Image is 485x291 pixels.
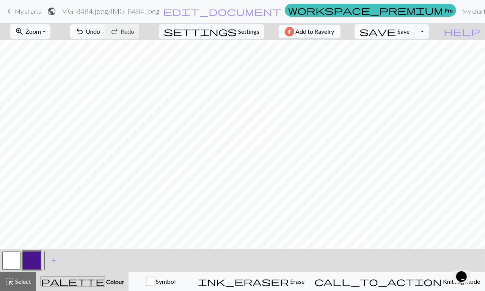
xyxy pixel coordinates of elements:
[314,276,442,287] span: call_to_action
[70,24,105,39] button: Undo
[15,26,24,37] span: zoom_in
[10,24,50,39] button: Zoom
[355,24,415,39] button: Save
[289,278,304,285] span: Erase
[397,28,410,35] span: Save
[296,27,334,36] span: Add to Ravelry
[198,276,289,287] span: ink_eraser
[164,26,237,37] span: settings
[5,6,14,17] span: keyboard_arrow_left
[238,27,259,36] span: Settings
[285,27,294,36] img: Ravelry
[193,272,309,291] button: Erase
[86,28,100,35] span: Undo
[5,5,41,18] a: My charts
[36,272,129,291] button: Colour
[288,5,443,16] span: workspace_premium
[285,4,456,17] a: Pro
[164,27,237,36] i: Settings
[15,8,41,15] span: My charts
[129,272,193,291] button: Symbol
[444,26,480,37] span: help
[75,26,84,37] span: undo
[105,278,124,285] span: Colour
[49,255,58,266] span: add
[5,276,14,287] span: highlight_alt
[155,278,176,285] span: Symbol
[359,26,396,37] span: save
[47,6,56,17] span: public
[159,24,264,39] button: SettingsSettings
[25,28,41,35] span: Zoom
[59,7,160,16] h2: IMG_8484.jpeg / IMG_8484.jpeg
[279,25,341,38] button: Add to Ravelry
[442,278,480,285] span: Knitting mode
[41,276,105,287] span: palette
[453,261,477,283] iframe: chat widget
[309,272,485,291] button: Knitting mode
[163,6,281,17] span: edit_document
[14,278,31,285] span: Select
